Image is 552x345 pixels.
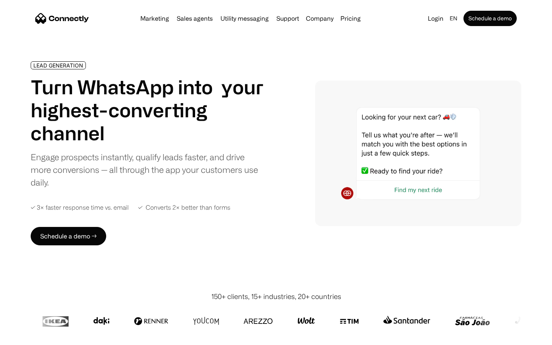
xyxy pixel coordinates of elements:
[31,204,129,211] div: ✓ 3× faster response time vs. email
[31,151,264,189] div: Engage prospects instantly, qualify leads faster, and drive more conversions — all through the ap...
[463,11,517,26] a: Schedule a demo
[174,15,216,21] a: Sales agents
[8,331,46,342] aside: Language selected: English
[138,204,230,211] div: ✓ Converts 2× better than forms
[337,15,364,21] a: Pricing
[35,13,89,24] a: home
[137,15,172,21] a: Marketing
[304,13,336,24] div: Company
[447,13,462,24] div: en
[15,332,46,342] ul: Language list
[450,13,457,24] div: en
[425,13,447,24] a: Login
[217,15,272,21] a: Utility messaging
[211,291,341,302] div: 150+ clients, 15+ industries, 20+ countries
[31,227,106,245] a: Schedule a demo →
[273,15,302,21] a: Support
[31,76,264,145] h1: Turn WhatsApp into your highest-converting channel
[306,13,333,24] div: Company
[33,62,83,68] div: LEAD GENERATION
